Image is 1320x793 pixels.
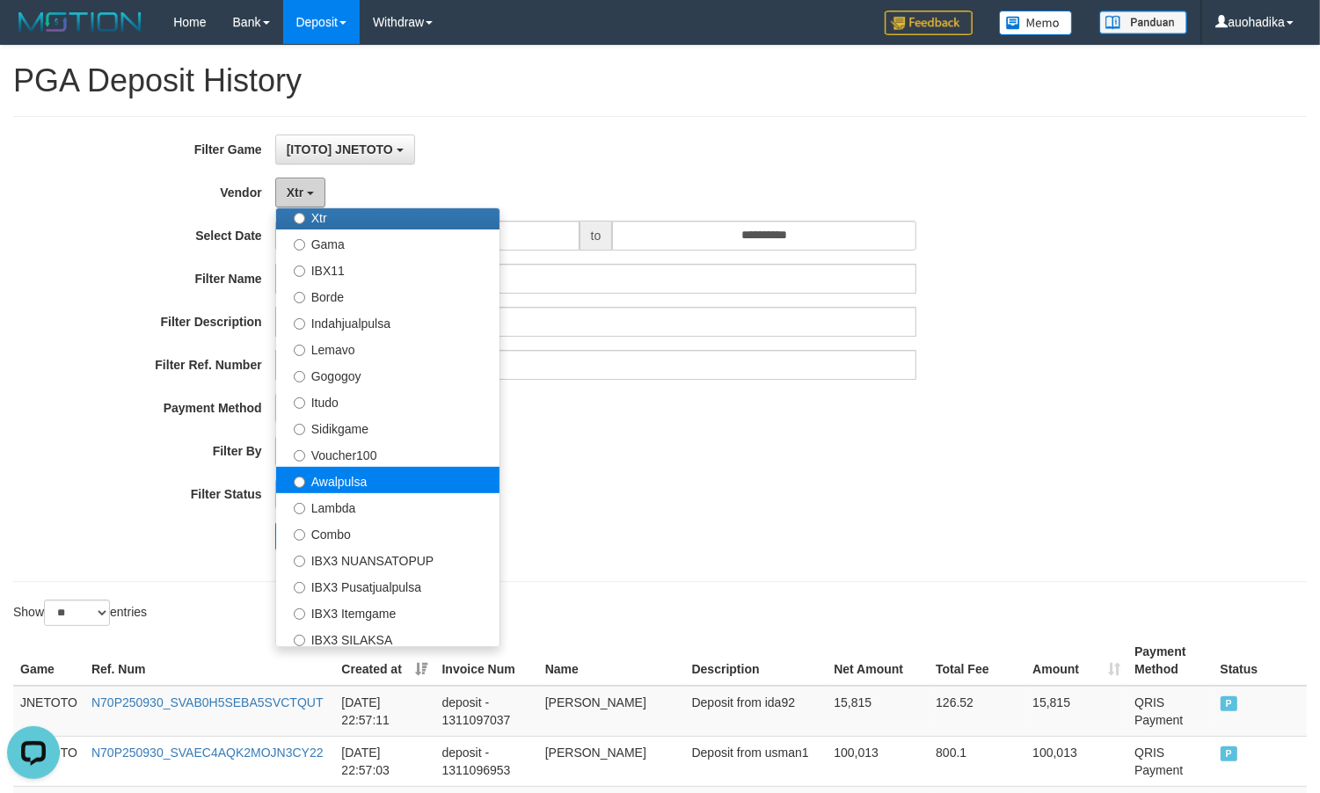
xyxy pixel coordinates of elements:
[13,600,147,626] label: Show entries
[1127,736,1213,786] td: QRIS Payment
[84,636,334,686] th: Ref. Num
[13,636,84,686] th: Game
[294,556,305,567] input: IBX3 NUANSATOPUP
[294,582,305,593] input: IBX3 Pusatjualpulsa
[538,686,685,737] td: [PERSON_NAME]
[294,213,305,224] input: Xtr
[276,282,500,309] label: Borde
[685,636,828,686] th: Description
[287,142,393,156] span: [ITOTO] JNETOTO
[276,467,500,493] label: Awalpulsa
[1025,736,1127,786] td: 100,013
[929,686,1025,737] td: 126.52
[538,636,685,686] th: Name
[294,450,305,462] input: Voucher100
[276,388,500,414] label: Itudo
[276,335,500,361] label: Lemavo
[276,256,500,282] label: IBX11
[1221,696,1238,711] span: PAID
[276,309,500,335] label: Indahjualpulsa
[294,266,305,277] input: IBX11
[294,477,305,488] input: Awalpulsa
[276,414,500,440] label: Sidikgame
[294,424,305,435] input: Sidikgame
[294,608,305,620] input: IBX3 Itemgame
[294,529,305,541] input: Combo
[435,636,538,686] th: Invoice Num
[294,503,305,514] input: Lambda
[435,736,538,786] td: deposit - 1311096953
[44,600,110,626] select: Showentries
[435,686,538,737] td: deposit - 1311097037
[91,746,324,760] a: N70P250930_SVAEC4AQK2MOJN3CY22
[13,686,84,737] td: JNETOTO
[538,736,685,786] td: [PERSON_NAME]
[276,493,500,520] label: Lambda
[827,636,929,686] th: Net Amount
[276,229,500,256] label: Gama
[275,135,415,164] button: [ITOTO] JNETOTO
[929,736,1025,786] td: 800.1
[685,686,828,737] td: Deposit from ida92
[91,695,324,709] a: N70P250930_SVAB0H5SEBA5SVCTQUT
[276,440,500,467] label: Voucher100
[1127,636,1213,686] th: Payment Method
[999,11,1073,35] img: Button%20Memo.svg
[276,546,500,572] label: IBX3 NUANSATOPUP
[276,572,500,599] label: IBX3 Pusatjualpulsa
[334,636,434,686] th: Created at: activate to sort column ascending
[294,397,305,409] input: Itudo
[334,686,434,737] td: [DATE] 22:57:11
[7,7,60,60] button: Open LiveChat chat widget
[294,371,305,382] input: Gogogoy
[294,292,305,303] input: Borde
[827,686,929,737] td: 15,815
[1025,636,1127,686] th: Amount: activate to sort column ascending
[287,186,303,200] span: Xtr
[929,636,1025,686] th: Total Fee
[276,203,500,229] label: Xtr
[1214,636,1307,686] th: Status
[13,9,147,35] img: MOTION_logo.png
[1099,11,1187,34] img: panduan.png
[276,361,500,388] label: Gogogoy
[276,625,500,651] label: IBX3 SILAKSA
[685,736,828,786] td: Deposit from usman1
[1025,686,1127,737] td: 15,815
[275,178,325,207] button: Xtr
[334,736,434,786] td: [DATE] 22:57:03
[294,345,305,356] input: Lemavo
[294,635,305,646] input: IBX3 SILAKSA
[276,520,500,546] label: Combo
[827,736,929,786] td: 100,013
[13,63,1307,98] h1: PGA Deposit History
[1221,746,1238,761] span: PAID
[1127,686,1213,737] td: QRIS Payment
[885,11,973,35] img: Feedback.jpg
[294,239,305,251] input: Gama
[294,318,305,330] input: Indahjualpulsa
[276,599,500,625] label: IBX3 Itemgame
[580,221,613,251] span: to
